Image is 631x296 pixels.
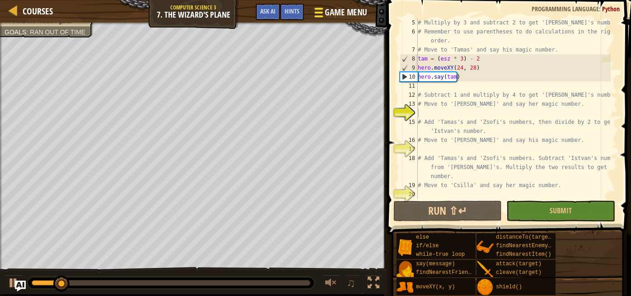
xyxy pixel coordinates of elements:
span: ♫ [346,276,355,290]
span: Courses [23,5,53,17]
div: 6 [400,27,418,45]
button: Ctrl + P: Play [5,275,23,293]
span: Ask AI [260,7,276,15]
span: Submit [550,206,572,216]
span: Python [602,5,620,13]
button: Run ⇧↵ [393,201,502,221]
div: 11 [400,81,418,90]
img: portrait.png [397,261,414,278]
img: portrait.png [477,261,494,278]
button: Ask AI [256,4,280,20]
img: portrait.png [477,279,494,296]
button: Game Menu [307,3,373,25]
span: findNearestFriend() [416,269,478,276]
span: shield() [496,284,522,290]
img: portrait.png [477,239,494,256]
span: : [599,5,602,13]
div: 7 [400,45,418,54]
span: else [416,234,429,240]
span: findNearestItem() [496,251,551,258]
span: findNearestEnemy() [496,243,555,249]
div: 10 [400,72,418,81]
span: say(message) [416,261,455,267]
div: 19 [400,181,418,190]
span: Goals [5,28,26,36]
a: Courses [18,5,53,17]
span: if/else [416,243,439,249]
div: 9 [400,63,418,72]
img: portrait.png [397,279,414,296]
div: 20 [400,190,418,199]
img: portrait.png [397,239,414,256]
span: distanceTo(target) [496,234,555,240]
div: 18 [400,154,418,181]
span: Game Menu [325,6,367,19]
span: attack(target) [496,261,542,267]
div: 16 [400,136,418,145]
div: 15 [400,117,418,136]
span: moveXY(x, y) [416,284,455,290]
span: cleave(target) [496,269,542,276]
span: Programming language [532,5,599,13]
button: Ask AI [15,281,26,291]
span: : [26,28,30,36]
span: Hints [285,7,299,15]
button: Submit [506,201,615,221]
div: 8 [400,54,418,63]
button: Toggle fullscreen [365,275,383,293]
div: 12 [400,90,418,99]
button: Adjust volume [322,275,340,293]
div: 13 [400,99,418,108]
span: Ran out of time [30,28,85,36]
button: ♫ [345,275,360,293]
span: while-true loop [416,251,465,258]
div: 14 [400,108,418,117]
div: 17 [400,145,418,154]
div: 5 [400,18,418,27]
